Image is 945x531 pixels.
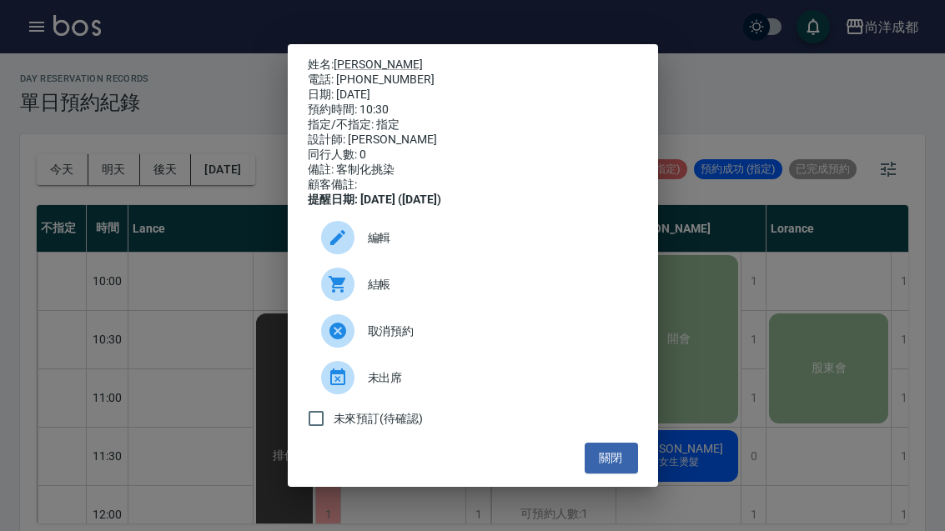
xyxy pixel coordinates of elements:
[308,88,638,103] div: 日期: [DATE]
[308,261,638,308] a: 結帳
[334,58,423,71] a: [PERSON_NAME]
[308,133,638,148] div: 設計師: [PERSON_NAME]
[308,354,638,401] div: 未出席
[308,178,638,193] div: 顧客備註:
[368,229,625,247] span: 編輯
[308,58,638,73] p: 姓名:
[334,410,424,428] span: 未來預訂(待確認)
[585,443,638,473] button: 關閉
[368,369,625,387] span: 未出席
[368,276,625,293] span: 結帳
[368,323,625,340] span: 取消預約
[308,118,638,133] div: 指定/不指定: 指定
[308,73,638,88] div: 電話: [PHONE_NUMBER]
[308,308,638,354] div: 取消預約
[308,163,638,178] div: 備註: 客制化挑染
[308,214,638,261] div: 編輯
[308,148,638,163] div: 同行人數: 0
[308,103,638,118] div: 預約時間: 10:30
[308,193,638,208] div: 提醒日期: [DATE] ([DATE])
